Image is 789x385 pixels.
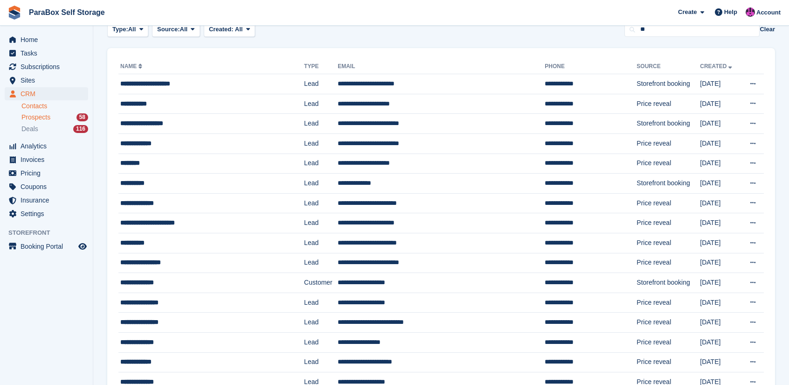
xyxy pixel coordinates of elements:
[700,114,741,134] td: [DATE]
[637,313,700,333] td: Price reveal
[204,22,255,37] button: Created: All
[637,253,700,273] td: Price reveal
[5,240,88,253] a: menu
[678,7,697,17] span: Create
[700,313,741,333] td: [DATE]
[157,25,180,34] span: Source:
[700,193,741,213] td: [DATE]
[5,194,88,207] a: menu
[700,332,741,352] td: [DATE]
[304,313,338,333] td: Lead
[637,114,700,134] td: Storefront booking
[637,94,700,114] td: Price reveal
[21,87,76,100] span: CRM
[8,228,93,238] span: Storefront
[5,153,88,166] a: menu
[637,233,700,253] td: Price reveal
[235,26,243,33] span: All
[637,74,700,94] td: Storefront booking
[21,102,88,111] a: Contacts
[5,167,88,180] a: menu
[21,74,76,87] span: Sites
[304,293,338,313] td: Lead
[700,273,741,293] td: [DATE]
[637,352,700,372] td: Price reveal
[637,59,700,74] th: Source
[304,133,338,154] td: Lead
[637,332,700,352] td: Price reveal
[209,26,234,33] span: Created:
[304,94,338,114] td: Lead
[760,25,775,34] button: Clear
[304,193,338,213] td: Lead
[77,241,88,252] a: Preview store
[700,74,741,94] td: [DATE]
[700,233,741,253] td: [DATE]
[5,33,88,46] a: menu
[21,47,76,60] span: Tasks
[637,133,700,154] td: Price reveal
[637,273,700,293] td: Storefront booking
[5,180,88,193] a: menu
[180,25,188,34] span: All
[73,125,88,133] div: 116
[152,22,200,37] button: Source: All
[700,133,741,154] td: [DATE]
[700,253,741,273] td: [DATE]
[304,332,338,352] td: Lead
[304,233,338,253] td: Lead
[21,140,76,153] span: Analytics
[304,59,338,74] th: Type
[21,194,76,207] span: Insurance
[637,154,700,174] td: Price reveal
[700,94,741,114] td: [DATE]
[21,180,76,193] span: Coupons
[21,112,88,122] a: Prospects 58
[700,293,741,313] td: [DATE]
[700,63,734,70] a: Created
[756,8,781,17] span: Account
[25,5,109,20] a: ParaBox Self Storage
[700,174,741,194] td: [DATE]
[5,74,88,87] a: menu
[7,6,21,20] img: stora-icon-8386f47178a22dfd0bd8f6a31ec36ba5ce8667c1dd55bd0f319d3a0aa187defe.svg
[5,47,88,60] a: menu
[21,207,76,220] span: Settings
[21,167,76,180] span: Pricing
[5,207,88,220] a: menu
[107,22,148,37] button: Type: All
[21,113,50,122] span: Prospects
[304,352,338,372] td: Lead
[304,74,338,94] td: Lead
[5,140,88,153] a: menu
[700,213,741,233] td: [DATE]
[5,60,88,73] a: menu
[21,124,88,134] a: Deals 116
[304,253,338,273] td: Lead
[21,33,76,46] span: Home
[76,113,88,121] div: 58
[21,153,76,166] span: Invoices
[21,240,76,253] span: Booking Portal
[112,25,128,34] span: Type:
[304,114,338,134] td: Lead
[120,63,144,70] a: Name
[5,87,88,100] a: menu
[21,60,76,73] span: Subscriptions
[700,154,741,174] td: [DATE]
[304,273,338,293] td: Customer
[637,213,700,233] td: Price reveal
[637,293,700,313] td: Price reveal
[637,174,700,194] td: Storefront booking
[700,352,741,372] td: [DATE]
[746,7,755,17] img: Paul Wolfson
[637,193,700,213] td: Price reveal
[21,125,38,133] span: Deals
[304,213,338,233] td: Lead
[304,174,338,194] td: Lead
[338,59,545,74] th: Email
[545,59,637,74] th: Phone
[724,7,737,17] span: Help
[304,154,338,174] td: Lead
[128,25,136,34] span: All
